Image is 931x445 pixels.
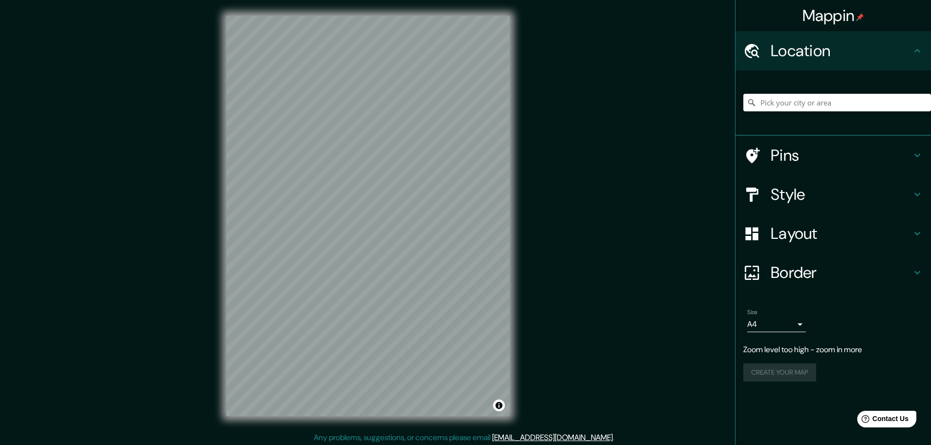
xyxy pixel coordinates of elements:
[492,432,613,443] a: [EMAIL_ADDRESS][DOMAIN_NAME]
[747,317,806,332] div: A4
[771,146,911,165] h4: Pins
[743,344,923,356] p: Zoom level too high - zoom in more
[493,400,505,411] button: Toggle attribution
[771,224,911,243] h4: Layout
[614,432,616,444] div: .
[747,308,758,317] label: Size
[771,41,911,61] h4: Location
[844,407,920,434] iframe: Help widget launcher
[736,253,931,292] div: Border
[771,263,911,282] h4: Border
[736,136,931,175] div: Pins
[616,432,618,444] div: .
[743,94,931,111] input: Pick your city or area
[736,175,931,214] div: Style
[314,432,614,444] p: Any problems, suggestions, or concerns please email .
[856,13,864,21] img: pin-icon.png
[771,185,911,204] h4: Style
[736,214,931,253] div: Layout
[802,6,865,25] h4: Mappin
[736,31,931,70] div: Location
[226,16,510,416] canvas: Map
